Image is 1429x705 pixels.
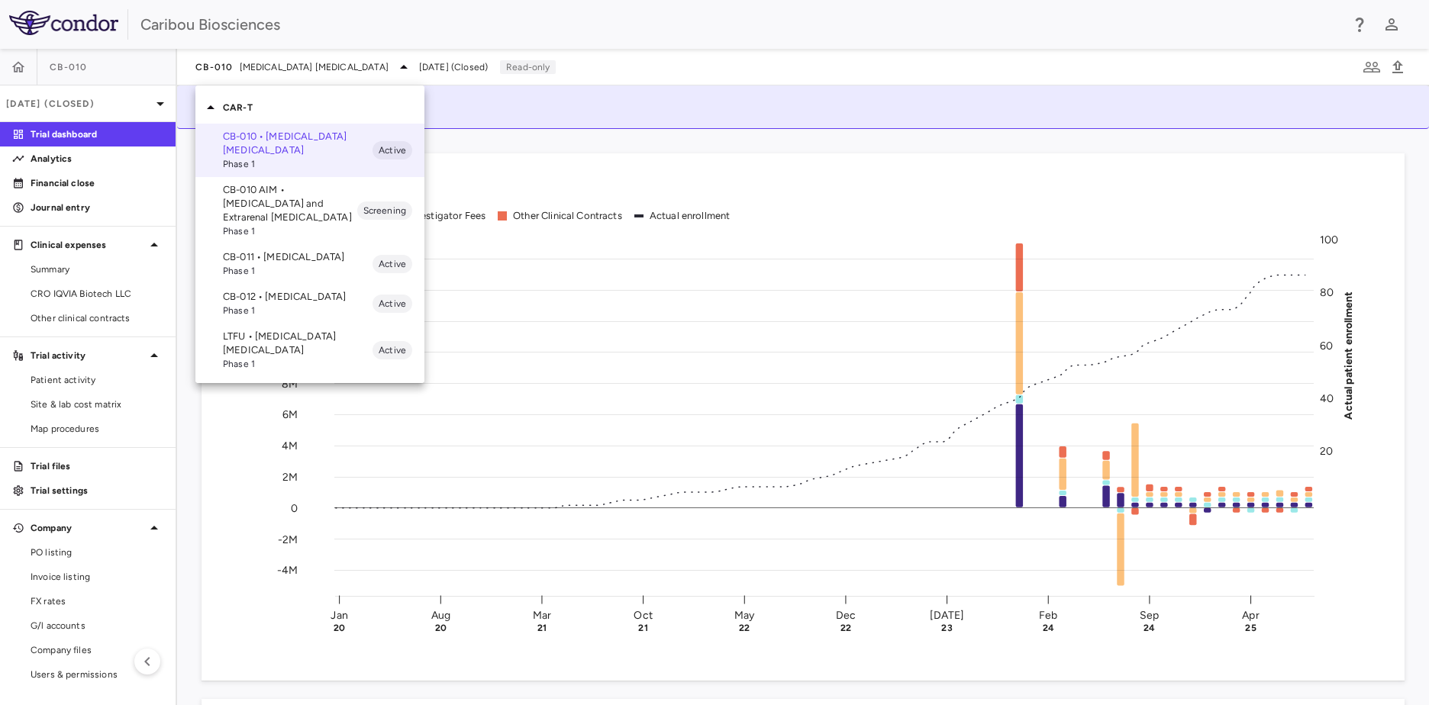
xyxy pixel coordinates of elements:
span: Phase 1 [223,357,373,371]
span: Active [373,297,412,311]
div: CB-011 • [MEDICAL_DATA]Phase 1Active [195,244,424,284]
span: Phase 1 [223,157,373,171]
span: Phase 1 [223,264,373,278]
p: LTFU • [MEDICAL_DATA] [MEDICAL_DATA] [223,330,373,357]
span: Phase 1 [223,304,373,317]
span: Active [373,143,412,157]
p: CB-011 • [MEDICAL_DATA] [223,250,373,264]
div: CB-010 AIM • [MEDICAL_DATA] and Extrarenal [MEDICAL_DATA]Phase 1Screening [195,177,424,244]
div: LTFU • [MEDICAL_DATA] [MEDICAL_DATA]Phase 1Active [195,324,424,377]
p: CAR-T [223,101,424,114]
span: Phase 1 [223,224,357,238]
span: Active [373,343,412,357]
p: CB-012 • [MEDICAL_DATA] [223,290,373,304]
p: CB-010 • [MEDICAL_DATA] [MEDICAL_DATA] [223,130,373,157]
div: CAR-T [195,92,424,124]
span: Active [373,257,412,271]
div: CB-010 • [MEDICAL_DATA] [MEDICAL_DATA]Phase 1Active [195,124,424,177]
p: CB-010 AIM • [MEDICAL_DATA] and Extrarenal [MEDICAL_DATA] [223,183,357,224]
span: Screening [357,204,412,217]
div: CB-012 • [MEDICAL_DATA]Phase 1Active [195,284,424,324]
